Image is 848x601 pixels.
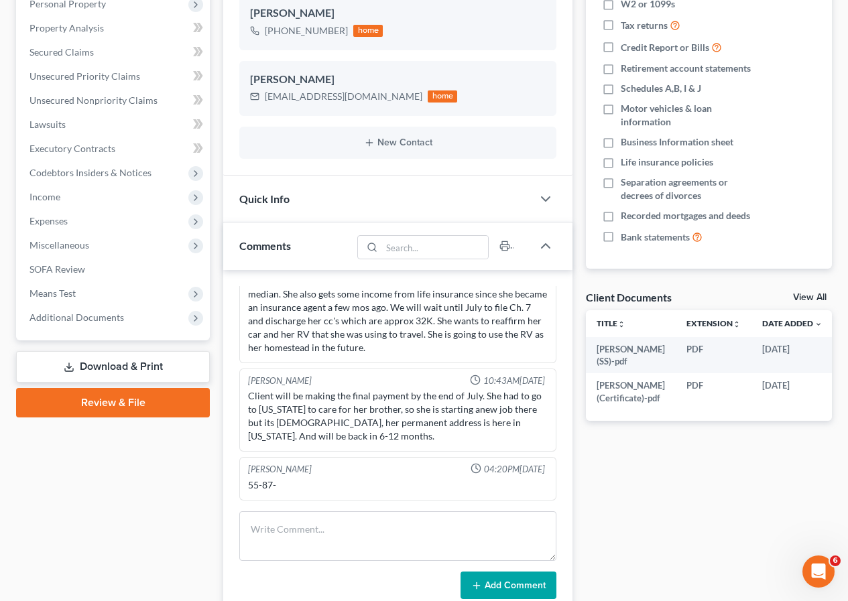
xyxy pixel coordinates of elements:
div: Client Documents [586,290,672,304]
span: Unsecured Priority Claims [29,70,140,82]
span: Means Test [29,287,76,299]
span: Lawsuits [29,119,66,130]
a: Unsecured Nonpriority Claims [19,88,210,113]
td: [PERSON_NAME] (SS)-pdf [586,337,676,374]
i: unfold_more [733,320,741,328]
td: [DATE] [751,337,833,374]
a: Extensionunfold_more [686,318,741,328]
td: [DATE] [751,373,833,410]
span: Bank statements [621,230,690,244]
div: [PERSON_NAME] [250,5,546,21]
div: [PERSON_NAME] [248,463,312,476]
a: Executory Contracts [19,137,210,161]
span: Retirement account statements [621,62,751,75]
button: New Contact [250,137,546,148]
div: [EMAIL_ADDRESS][DOMAIN_NAME] [265,90,422,103]
a: Date Added expand_more [762,318,823,328]
span: Business Information sheet [621,135,733,149]
button: Add Comment [461,572,556,600]
div: home [353,25,383,37]
span: Executory Contracts [29,143,115,154]
span: Additional Documents [29,312,124,323]
span: Income [29,191,60,202]
a: View All [793,293,827,302]
td: PDF [676,337,751,374]
span: Schedules A,B, I & J [621,82,701,95]
div: Client will be making the final payment by the end of July. She had to go to [US_STATE] to care f... [248,389,548,443]
a: Lawsuits [19,113,210,137]
span: Property Analysis [29,22,104,34]
td: PDF [676,373,751,410]
a: SOFA Review [19,257,210,281]
a: Unsecured Priority Claims [19,64,210,88]
div: 55-87- [248,478,548,492]
a: Property Analysis [19,16,210,40]
span: Expenses [29,215,68,226]
span: Quick Info [239,192,290,205]
div: [PERSON_NAME] [248,375,312,387]
iframe: Intercom live chat [802,555,835,588]
span: Recorded mortgages and deeds [621,209,750,222]
a: Secured Claims [19,40,210,64]
a: Review & File [16,388,210,417]
span: 10:43AM[DATE] [483,375,545,387]
span: 6 [830,555,841,566]
span: Tax returns [621,19,668,32]
span: Life insurance policies [621,155,713,169]
span: Miscellaneous [29,239,89,251]
span: Unsecured Nonpriority Claims [29,94,158,106]
span: Comments [239,239,291,252]
div: home [428,90,457,103]
span: Credit Report or Bills [621,41,709,54]
span: Codebtors Insiders & Notices [29,167,152,178]
span: 04:20PM[DATE] [484,463,545,476]
span: Separation agreements or decrees of divorces [621,176,759,202]
input: Search... [382,236,489,259]
div: [PHONE_NUMBER] [265,24,348,38]
span: Motor vehicles & loan information [621,102,759,129]
div: [PERSON_NAME] [250,72,546,88]
a: Titleunfold_more [597,318,625,328]
span: Secured Claims [29,46,94,58]
i: expand_more [814,320,823,328]
span: SOFA Review [29,263,85,275]
div: CASE SUMARY/STRATEGY --- This woman was a travelling nurse and was making approx 93K per year. Sh... [248,220,548,354]
a: Download & Print [16,351,210,383]
td: [PERSON_NAME] (Certificate)-pdf [586,373,676,410]
i: unfold_more [617,320,625,328]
